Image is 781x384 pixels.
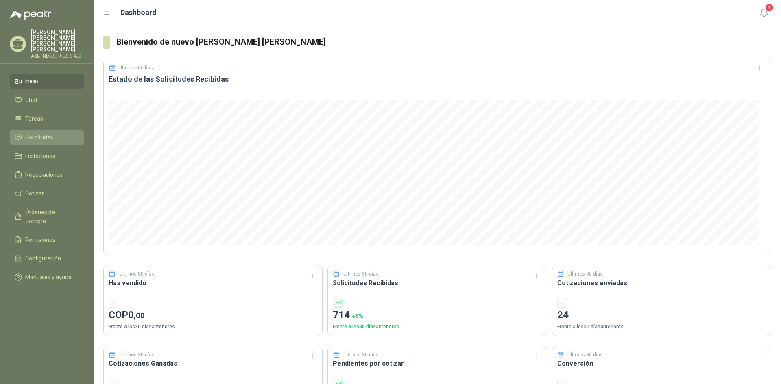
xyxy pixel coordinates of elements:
h3: Cotizaciones enviadas [557,278,766,288]
span: Configuración [25,254,61,263]
p: Últimos 30 días [343,351,379,359]
a: Chat [10,92,84,108]
p: Frente a los 30 días anteriores [109,323,317,331]
p: Últimos 30 días [343,270,379,278]
h3: Cotizaciones Ganadas [109,358,317,369]
a: Órdenes de Compra [10,204,84,229]
div: - [557,298,567,308]
p: 714 [333,308,541,323]
a: Solicitudes [10,130,84,145]
span: + 5 % [352,313,363,319]
p: Frente a los 30 días anteriores [333,323,541,331]
span: Chat [25,95,37,104]
span: Licitaciones [25,152,55,161]
p: 24 [557,308,766,323]
h3: Solicitudes Recibidas [333,278,541,288]
div: - [109,298,118,308]
span: Remisiones [25,235,55,244]
span: Solicitudes [25,133,53,142]
h3: Has vendido [109,278,317,288]
p: [PERSON_NAME] [PERSON_NAME] [PERSON_NAME] [PERSON_NAME] [31,29,84,52]
p: Últimos 30 días [118,65,153,71]
h3: Bienvenido de nuevo [PERSON_NAME] [PERSON_NAME] [116,36,771,48]
a: Cotizar [10,186,84,201]
span: Órdenes de Compra [25,208,76,226]
span: Negociaciones [25,170,63,179]
a: Remisiones [10,232,84,247]
span: Tareas [25,114,43,123]
a: Configuración [10,251,84,266]
p: Últimos 30 días [567,270,603,278]
span: ,00 [134,311,145,320]
p: Últimos 30 días [119,270,155,278]
p: COP [109,308,317,323]
h3: Pendientes por cotizar [333,358,541,369]
span: Manuales y ayuda [25,273,72,282]
a: Licitaciones [10,148,84,164]
h1: Dashboard [120,7,157,18]
a: Inicio [10,74,84,89]
span: 0 [128,309,145,321]
p: A&B INDUSTRIES S.A.S [31,54,84,59]
h3: Estado de las Solicitudes Recibidas [109,74,766,84]
img: Logo peakr [10,10,51,20]
p: Últimos 30 días [119,351,155,359]
span: Cotizar [25,189,44,198]
span: 1 [765,4,774,11]
span: Inicio [25,77,38,86]
a: Tareas [10,111,84,126]
p: Frente a los 30 días anteriores [557,323,766,331]
a: Negociaciones [10,167,84,182]
a: Manuales y ayuda [10,269,84,285]
button: 1 [757,6,771,20]
h3: Conversión [557,358,766,369]
p: Últimos 30 días [567,351,603,359]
